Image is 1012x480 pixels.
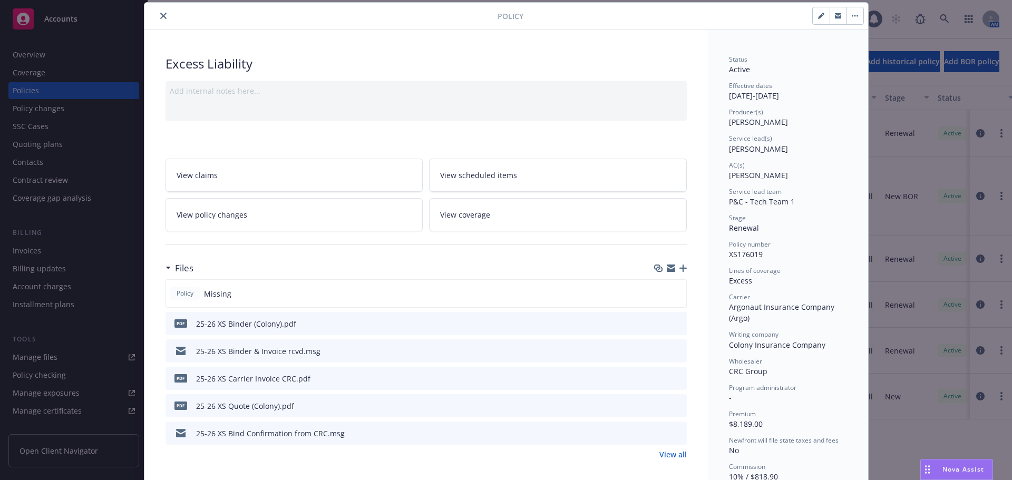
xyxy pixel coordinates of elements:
span: View coverage [440,209,490,220]
button: preview file [673,346,683,357]
div: Excess [729,275,847,286]
span: Service lead team [729,187,782,196]
span: View policy changes [177,209,247,220]
span: P&C - Tech Team 1 [729,197,795,207]
span: Stage [729,213,746,222]
span: Premium [729,409,756,418]
span: Argonaut Insurance Company (Argo) [729,302,836,323]
span: Missing [204,288,231,299]
span: View scheduled items [440,170,517,181]
div: Excess Liability [166,55,687,73]
span: Colony Insurance Company [729,340,825,350]
span: $8,189.00 [729,419,763,429]
span: No [729,445,739,455]
div: Drag to move [921,459,934,479]
span: Writing company [729,330,779,339]
span: Active [729,64,750,74]
button: close [157,9,170,22]
span: Status [729,55,747,64]
div: Files [166,261,193,275]
span: View claims [177,170,218,181]
span: [PERSON_NAME] [729,117,788,127]
span: Commission [729,462,765,471]
span: Service lead(s) [729,134,772,143]
span: - [729,393,732,403]
span: Policy [498,11,523,22]
span: Policy number [729,240,771,249]
span: AC(s) [729,161,745,170]
span: [PERSON_NAME] [729,144,788,154]
span: XS176019 [729,249,763,259]
span: pdf [174,319,187,327]
a: View claims [166,159,423,192]
button: download file [656,318,665,329]
span: Lines of coverage [729,266,781,275]
button: preview file [673,373,683,384]
button: download file [656,428,665,439]
span: Effective dates [729,81,772,90]
button: download file [656,346,665,357]
span: pdf [174,374,187,382]
span: Program administrator [729,383,796,392]
span: Carrier [729,292,750,301]
span: pdf [174,401,187,409]
button: preview file [673,400,683,412]
button: preview file [673,318,683,329]
span: Newfront will file state taxes and fees [729,436,839,445]
span: Nova Assist [942,465,984,474]
span: [PERSON_NAME] [729,170,788,180]
div: 25-26 XS Carrier Invoice CRC.pdf [196,373,310,384]
button: download file [656,373,665,384]
span: Renewal [729,223,759,233]
div: [DATE] - [DATE] [729,81,847,101]
button: preview file [673,428,683,439]
button: Nova Assist [920,459,993,480]
span: Producer(s) [729,107,763,116]
button: download file [656,400,665,412]
a: View coverage [429,198,687,231]
span: Policy [174,289,196,298]
a: View scheduled items [429,159,687,192]
h3: Files [175,261,193,275]
a: View all [659,449,687,460]
div: 25-26 XS Bind Confirmation from CRC.msg [196,428,345,439]
div: 25-26 XS Binder & Invoice rcvd.msg [196,346,320,357]
div: Add internal notes here... [170,85,683,96]
a: View policy changes [166,198,423,231]
div: 25-26 XS Quote (Colony).pdf [196,400,294,412]
div: 25-26 XS Binder (Colony).pdf [196,318,296,329]
span: CRC Group [729,366,767,376]
span: Wholesaler [729,357,762,366]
